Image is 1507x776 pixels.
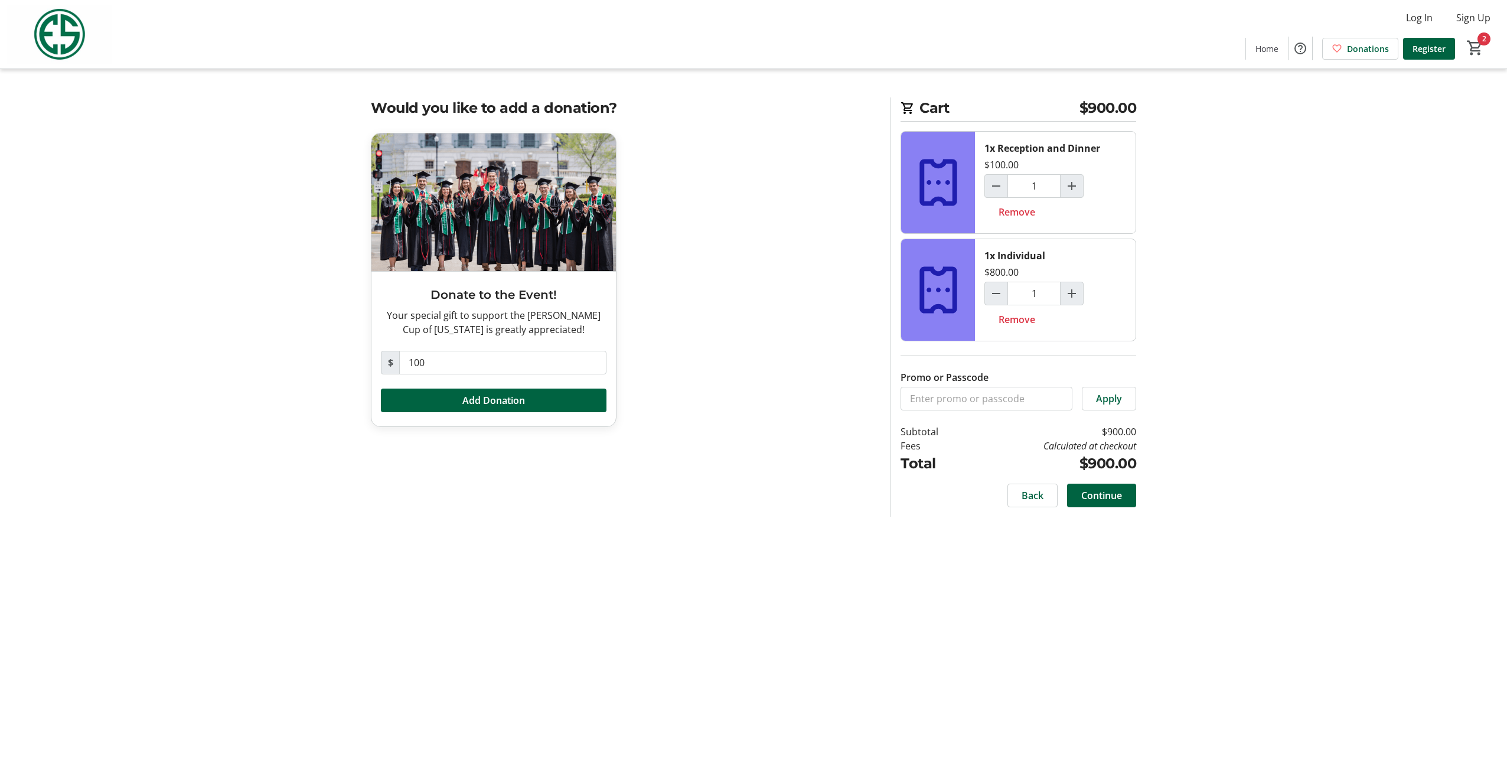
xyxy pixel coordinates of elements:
[984,158,1019,172] div: $100.00
[1079,97,1137,119] span: $900.00
[999,312,1035,327] span: Remove
[1022,488,1043,503] span: Back
[381,389,606,412] button: Add Donation
[985,175,1007,197] button: Decrement by one
[901,439,969,453] td: Fees
[969,439,1136,453] td: Calculated at checkout
[1406,11,1433,25] span: Log In
[901,453,969,474] td: Total
[1082,387,1136,410] button: Apply
[7,5,112,64] img: Evans Scholars Foundation's Logo
[371,133,616,271] img: Donate to the Event!
[381,308,606,337] div: Your special gift to support the [PERSON_NAME] Cup of [US_STATE] is greatly appreciated!
[901,425,969,439] td: Subtotal
[1447,8,1500,27] button: Sign Up
[901,370,989,384] label: Promo or Passcode
[1322,38,1398,60] a: Donations
[984,265,1019,279] div: $800.00
[1255,43,1278,55] span: Home
[969,453,1136,474] td: $900.00
[1081,488,1122,503] span: Continue
[984,141,1100,155] div: 1x Reception and Dinner
[371,97,876,119] h2: Would you like to add a donation?
[1096,392,1122,406] span: Apply
[399,351,606,374] input: Donation Amount
[1061,282,1083,305] button: Increment by one
[1403,38,1455,60] a: Register
[985,282,1007,305] button: Decrement by one
[1464,37,1486,58] button: Cart
[1289,37,1312,60] button: Help
[381,351,400,374] span: $
[381,286,606,304] h3: Donate to the Event!
[1246,38,1288,60] a: Home
[1347,43,1389,55] span: Donations
[1007,282,1061,305] input: Individual Quantity
[984,249,1045,263] div: 1x Individual
[999,205,1035,219] span: Remove
[901,387,1072,410] input: Enter promo or passcode
[1007,484,1058,507] button: Back
[901,97,1136,122] h2: Cart
[1067,484,1136,507] button: Continue
[1061,175,1083,197] button: Increment by one
[984,308,1049,331] button: Remove
[1456,11,1490,25] span: Sign Up
[1397,8,1442,27] button: Log In
[969,425,1136,439] td: $900.00
[1007,174,1061,198] input: Reception and Dinner Quantity
[1413,43,1446,55] span: Register
[462,393,525,407] span: Add Donation
[984,200,1049,224] button: Remove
